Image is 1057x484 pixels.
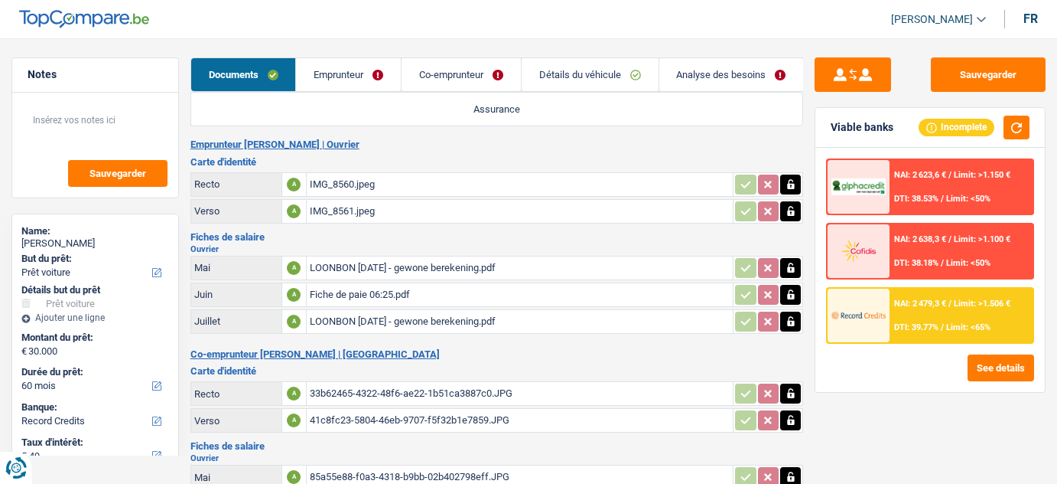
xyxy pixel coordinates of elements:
div: Mai [194,472,278,483]
img: Cofidis [831,237,885,264]
span: / [941,194,944,204]
a: Co-emprunteur [402,58,521,91]
div: Verso [194,205,278,217]
span: € [21,345,27,358]
a: Documents [191,58,296,91]
div: 33b62465-4322-48f6-ae22-1b51ca3887c0.JPG [310,382,730,405]
div: A [287,470,301,484]
span: / [941,322,944,332]
div: IMG_8561.jpeg [310,200,730,223]
div: Fiche de paie 06:25.pdf [310,283,730,306]
h2: Emprunteur [PERSON_NAME] | Ouvrier [190,139,804,151]
img: AlphaCredit [831,178,885,195]
div: Recto [194,178,278,190]
a: Assurance [191,93,803,126]
label: Taux d'intérêt: [21,437,166,449]
label: Montant du prêt: [21,332,166,344]
span: NAI: 2 623,6 € [894,170,946,180]
span: / [948,234,951,244]
a: Analyse des besoins [659,58,804,91]
a: Emprunteur [296,58,401,91]
div: Recto [194,388,278,400]
h3: Carte d'identité [190,366,804,376]
label: But du prêt: [21,253,166,265]
img: Record Credits [831,302,885,329]
span: DTI: 38.53% [894,194,938,204]
label: Banque: [21,401,166,414]
div: Incomplete [919,119,994,136]
div: A [287,315,301,329]
h2: Ouvrier [190,245,804,253]
span: NAI: 2 638,3 € [894,234,946,244]
div: fr [1023,11,1038,26]
div: Viable banks [831,121,893,134]
h2: Co-emprunteur [PERSON_NAME] | [GEOGRAPHIC_DATA] [190,348,804,361]
span: / [948,299,951,309]
div: A [287,414,301,427]
span: Limit: <50% [946,194,990,204]
h3: Carte d'identité [190,157,804,167]
button: Sauvegarder [931,57,1046,92]
span: NAI: 2 479,3 € [894,299,946,309]
div: A [287,178,301,191]
button: Sauvegarder [68,160,167,187]
div: A [287,261,301,275]
span: Sauvegarder [89,168,146,178]
div: LOONBON [DATE] - gewone berekening.pdf [310,310,730,333]
div: A [287,288,301,302]
div: [PERSON_NAME] [21,237,169,250]
span: Limit: >1.506 € [954,299,1010,309]
span: Limit: >1.100 € [954,234,1010,244]
div: Mai [194,262,278,273]
div: 41c8fc23-5804-46eb-9707-f5f32b1e7859.JPG [310,409,730,432]
span: DTI: 39.77% [894,322,938,332]
div: A [287,387,301,401]
div: Name: [21,225,169,237]
span: / [941,258,944,268]
h3: Fiches de salaire [190,232,804,242]
h5: Notes [28,68,163,81]
div: LOONBON [DATE] - gewone berekening.pdf [310,257,730,280]
a: Détails du véhicule [522,58,659,91]
span: [PERSON_NAME] [891,13,973,26]
span: DTI: 38.18% [894,258,938,268]
span: Limit: <50% [946,258,990,268]
img: TopCompare Logo [19,10,149,28]
button: See details [968,355,1034,381]
h3: Fiches de salaire [190,441,804,451]
label: Durée du prêt: [21,366,166,378]
div: A [287,204,301,218]
div: Verso [194,415,278,427]
div: Ajouter une ligne [21,312,169,323]
a: [PERSON_NAME] [879,7,986,32]
div: Juillet [194,316,278,327]
div: IMG_8560.jpeg [310,173,730,196]
h2: Ouvrier [190,454,804,463]
div: Juin [194,289,278,300]
span: / [948,170,951,180]
span: Limit: >1.150 € [954,170,1010,180]
div: Détails but du prêt [21,284,169,296]
span: Limit: <65% [946,322,990,332]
